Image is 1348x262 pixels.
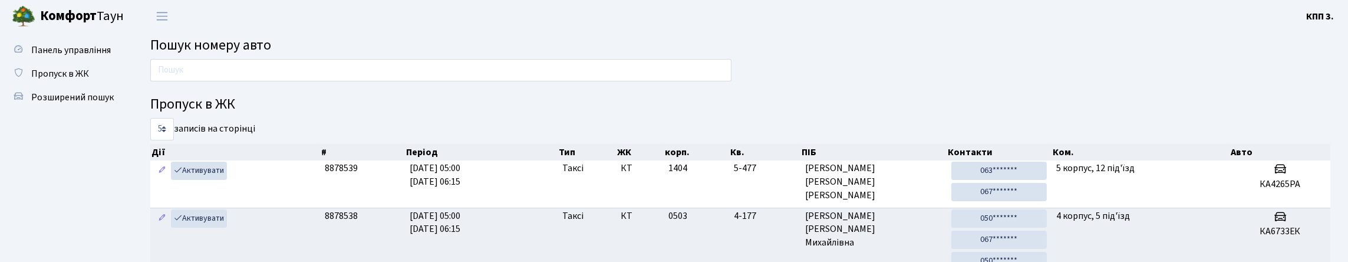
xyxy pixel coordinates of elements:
[40,6,97,25] b: Комфорт
[150,35,271,55] span: Пошук номеру авто
[621,162,659,175] span: КТ
[805,209,942,250] span: [PERSON_NAME] [PERSON_NAME] Михайлівна
[621,209,659,223] span: КТ
[325,209,358,222] span: 8878538
[410,209,460,236] span: [DATE] 05:00 [DATE] 06:15
[734,209,796,223] span: 4-177
[325,162,358,175] span: 8878539
[1306,9,1334,24] a: КПП 3.
[668,162,687,175] span: 1404
[558,144,616,161] th: Тип
[805,162,942,202] span: [PERSON_NAME] [PERSON_NAME] [PERSON_NAME]
[664,144,729,161] th: корп.
[6,86,124,109] a: Розширений пошук
[800,144,947,161] th: ПІБ
[734,162,796,175] span: 5-477
[320,144,405,161] th: #
[405,144,558,161] th: Період
[410,162,460,188] span: [DATE] 05:00 [DATE] 06:15
[6,62,124,86] a: Пропуск в ЖК
[150,144,320,161] th: Дії
[150,59,731,81] input: Пошук
[1230,144,1331,161] th: Авто
[31,67,89,80] span: Пропуск в ЖК
[1234,226,1326,237] h5: КА6733ЕК
[1056,162,1135,175] span: 5 корпус, 12 під'їзд
[155,162,169,180] a: Редагувати
[150,118,174,140] select: записів на сторінці
[1234,179,1326,190] h5: КА4265РА
[147,6,177,26] button: Переключити навігацію
[12,5,35,28] img: logo.png
[1056,209,1130,222] span: 4 корпус, 5 під'їзд
[31,44,111,57] span: Панель управління
[947,144,1052,161] th: Контакти
[171,162,227,180] a: Активувати
[1306,10,1334,23] b: КПП 3.
[729,144,800,161] th: Кв.
[617,144,664,161] th: ЖК
[155,209,169,228] a: Редагувати
[31,91,114,104] span: Розширений пошук
[171,209,227,228] a: Активувати
[40,6,124,27] span: Таун
[562,209,584,223] span: Таксі
[562,162,584,175] span: Таксі
[150,118,255,140] label: записів на сторінці
[150,96,1330,113] h4: Пропуск в ЖК
[1052,144,1230,161] th: Ком.
[6,38,124,62] a: Панель управління
[668,209,687,222] span: 0503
